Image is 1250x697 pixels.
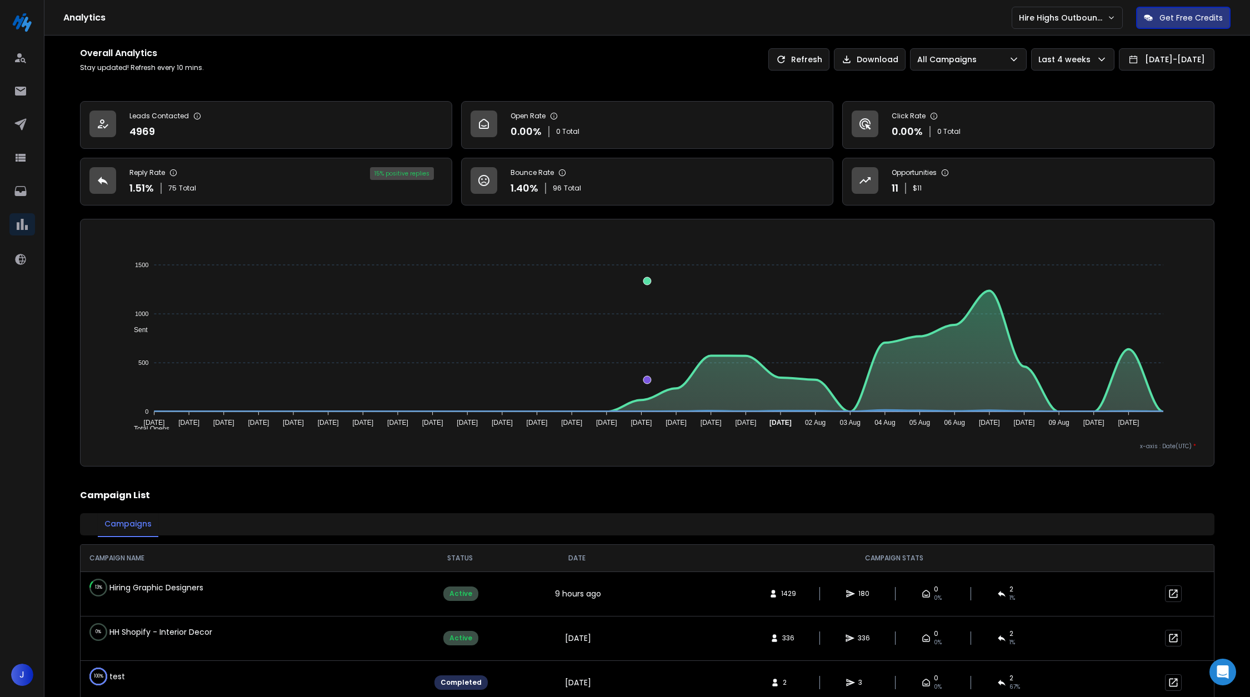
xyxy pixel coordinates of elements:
[782,634,794,643] span: 336
[527,419,548,427] tspan: [DATE]
[892,124,923,139] p: 0.00 %
[842,101,1214,149] a: Click Rate0.00%0 Total
[934,585,938,594] span: 0
[892,112,926,121] p: Click Rate
[840,419,861,427] tspan: 03 Aug
[701,419,722,427] tspan: [DATE]
[370,167,434,180] div: 15 % positive replies
[511,124,542,139] p: 0.00 %
[129,180,154,196] p: 1.51 %
[934,638,942,647] span: 0%
[98,442,1196,450] p: x-axis : Date(UTC)
[522,545,632,571] th: DATE
[596,419,617,427] tspan: [DATE]
[1009,629,1013,638] span: 2
[791,54,822,65] p: Refresh
[443,631,478,645] div: Active
[461,158,833,205] a: Bounce Rate1.40%96Total
[129,168,165,177] p: Reply Rate
[1048,419,1069,427] tspan: 09 Aug
[1038,54,1095,65] p: Last 4 weeks
[511,112,546,121] p: Open Rate
[511,168,554,177] p: Bounce Rate
[138,359,148,366] tspan: 500
[135,310,148,317] tspan: 1000
[96,626,101,638] p: 0 %
[11,664,33,686] button: J
[144,419,165,427] tspan: [DATE]
[553,184,562,193] span: 96
[768,48,829,71] button: Refresh
[522,571,632,616] td: 9 hours ago
[561,419,582,427] tspan: [DATE]
[934,683,942,691] span: 0%
[126,326,148,334] span: Sent
[892,168,937,177] p: Opportunities
[80,63,204,72] p: Stay updated! Refresh every 10 mins.
[1119,48,1214,71] button: [DATE]-[DATE]
[80,101,452,149] a: Leads Contacted4969
[95,582,102,593] p: 13 %
[556,127,579,136] p: 0 Total
[1009,683,1020,691] span: 67 %
[1118,419,1139,427] tspan: [DATE]
[913,184,922,193] p: $ 11
[129,112,189,121] p: Leads Contacted
[858,678,869,687] span: 3
[213,419,234,427] tspan: [DATE]
[934,629,938,638] span: 0
[1209,659,1236,685] div: Open Intercom Messenger
[917,54,981,65] p: All Campaigns
[1009,638,1015,647] span: 1 %
[80,158,452,205] a: Reply Rate1.51%75Total15% positive replies
[781,589,796,598] span: 1429
[80,47,204,60] h1: Overall Analytics
[457,419,478,427] tspan: [DATE]
[874,419,895,427] tspan: 04 Aug
[81,661,258,692] td: test
[842,158,1214,205] a: Opportunities11$11
[666,419,687,427] tspan: [DATE]
[632,545,1156,571] th: CAMPAIGN STATS
[783,678,794,687] span: 2
[858,589,869,598] span: 180
[1019,12,1107,23] p: Hire Highs Outbound Engine
[937,127,961,136] p: 0 Total
[735,419,756,427] tspan: [DATE]
[511,180,538,196] p: 1.40 %
[979,419,1000,427] tspan: [DATE]
[934,594,942,603] span: 0%
[834,48,906,71] button: Download
[129,124,155,139] p: 4969
[805,419,826,427] tspan: 02 Aug
[1009,594,1015,603] span: 1 %
[283,419,304,427] tspan: [DATE]
[1009,674,1013,683] span: 2
[135,262,148,268] tspan: 1500
[769,419,792,427] tspan: [DATE]
[63,11,1012,24] h1: Analytics
[81,545,398,571] th: CAMPAIGN NAME
[1014,419,1035,427] tspan: [DATE]
[126,425,169,433] span: Total Opens
[387,419,408,427] tspan: [DATE]
[11,11,33,33] img: logo
[145,408,148,415] tspan: 0
[422,419,443,427] tspan: [DATE]
[398,545,522,571] th: STATUS
[81,616,258,648] td: HH Shopify - Interior Decor
[1009,585,1013,594] span: 2
[1136,7,1231,29] button: Get Free Credits
[857,54,898,65] p: Download
[178,419,199,427] tspan: [DATE]
[564,184,581,193] span: Total
[443,586,478,601] div: Active
[352,419,373,427] tspan: [DATE]
[179,184,196,193] span: Total
[98,512,158,537] button: Campaigns
[1159,12,1223,23] p: Get Free Credits
[934,674,938,683] span: 0
[168,184,177,193] span: 75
